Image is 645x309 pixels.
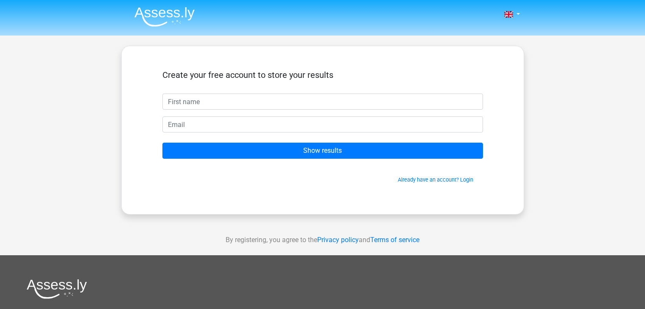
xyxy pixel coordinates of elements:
[162,143,483,159] input: Show results
[370,236,419,244] a: Terms of service
[162,94,483,110] input: First name
[162,116,483,132] input: Email
[27,279,87,299] img: Assessly logo
[162,70,483,80] h5: Create your free account to store your results
[134,7,195,27] img: Assessly
[317,236,359,244] a: Privacy policy
[398,177,473,183] a: Already have an account? Login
